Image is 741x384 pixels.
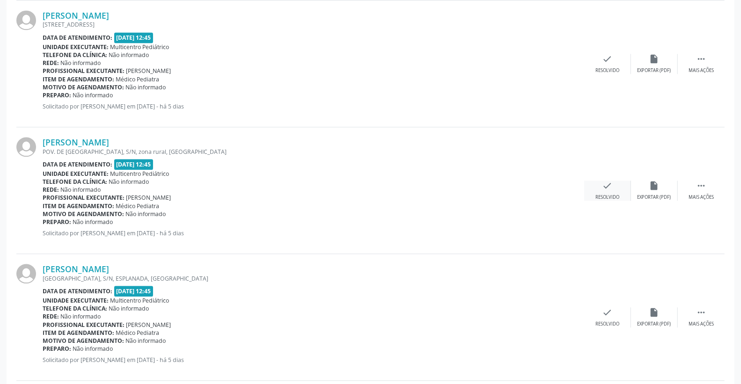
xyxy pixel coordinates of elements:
div: Resolvido [595,194,619,201]
span: Não informado [73,345,113,353]
p: Solicitado por [PERSON_NAME] em [DATE] - há 5 dias [43,356,584,364]
span: Não informado [126,337,166,345]
a: [PERSON_NAME] [43,137,109,147]
b: Unidade executante: [43,43,109,51]
b: Data de atendimento: [43,287,112,295]
b: Unidade executante: [43,170,109,178]
span: Não informado [61,186,101,194]
i: insert_drive_file [649,54,660,64]
i:  [696,307,706,318]
i: check [602,54,613,64]
i: check [602,307,613,318]
b: Motivo de agendamento: [43,83,124,91]
i: insert_drive_file [649,181,660,191]
div: Mais ações [689,194,714,201]
a: [PERSON_NAME] [43,264,109,274]
b: Rede: [43,59,59,67]
span: Não informado [109,304,149,312]
b: Item de agendamento: [43,75,114,83]
span: [PERSON_NAME] [126,194,171,202]
b: Telefone da clínica: [43,51,107,59]
div: Exportar (PDF) [638,67,671,74]
b: Preparo: [43,91,71,99]
span: [PERSON_NAME] [126,321,171,329]
span: Médico Pediatra [116,329,160,337]
b: Telefone da clínica: [43,178,107,186]
span: Não informado [73,91,113,99]
span: Médico Pediatra [116,202,160,210]
b: Data de atendimento: [43,34,112,42]
span: Médico Pediatra [116,75,160,83]
span: Não informado [109,178,149,186]
a: [PERSON_NAME] [43,10,109,21]
div: [STREET_ADDRESS] [43,21,584,29]
div: Resolvido [595,67,619,74]
b: Telefone da clínica: [43,304,107,312]
span: [DATE] 12:45 [114,32,154,43]
b: Motivo de agendamento: [43,210,124,218]
img: img [16,264,36,283]
div: Mais ações [689,67,714,74]
div: Exportar (PDF) [638,321,671,327]
span: [DATE] 12:45 [114,286,154,297]
img: img [16,137,36,157]
b: Unidade executante: [43,297,109,304]
div: Resolvido [595,321,619,327]
i:  [696,54,706,64]
span: [PERSON_NAME] [126,67,171,75]
i: check [602,181,613,191]
b: Data de atendimento: [43,160,112,168]
span: Multicentro Pediátrico [110,170,169,178]
div: Mais ações [689,321,714,327]
span: Não informado [61,59,101,67]
img: img [16,10,36,30]
span: Não informado [126,210,166,218]
p: Solicitado por [PERSON_NAME] em [DATE] - há 5 dias [43,229,584,237]
b: Preparo: [43,218,71,226]
span: Não informado [73,218,113,226]
p: Solicitado por [PERSON_NAME] em [DATE] - há 5 dias [43,102,584,110]
span: Não informado [126,83,166,91]
b: Rede: [43,186,59,194]
span: Multicentro Pediátrico [110,43,169,51]
b: Item de agendamento: [43,202,114,210]
b: Rede: [43,312,59,320]
div: [GEOGRAPHIC_DATA], S/N, ESPLANADA, [GEOGRAPHIC_DATA] [43,275,584,283]
div: Exportar (PDF) [638,194,671,201]
b: Item de agendamento: [43,329,114,337]
span: Não informado [61,312,101,320]
b: Motivo de agendamento: [43,337,124,345]
b: Preparo: [43,345,71,353]
b: Profissional executante: [43,321,125,329]
b: Profissional executante: [43,194,125,202]
div: POV. DE [GEOGRAPHIC_DATA], S/N, zona rural, [GEOGRAPHIC_DATA] [43,148,584,156]
span: [DATE] 12:45 [114,159,154,170]
span: Multicentro Pediátrico [110,297,169,304]
i: insert_drive_file [649,307,660,318]
b: Profissional executante: [43,67,125,75]
span: Não informado [109,51,149,59]
i:  [696,181,706,191]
